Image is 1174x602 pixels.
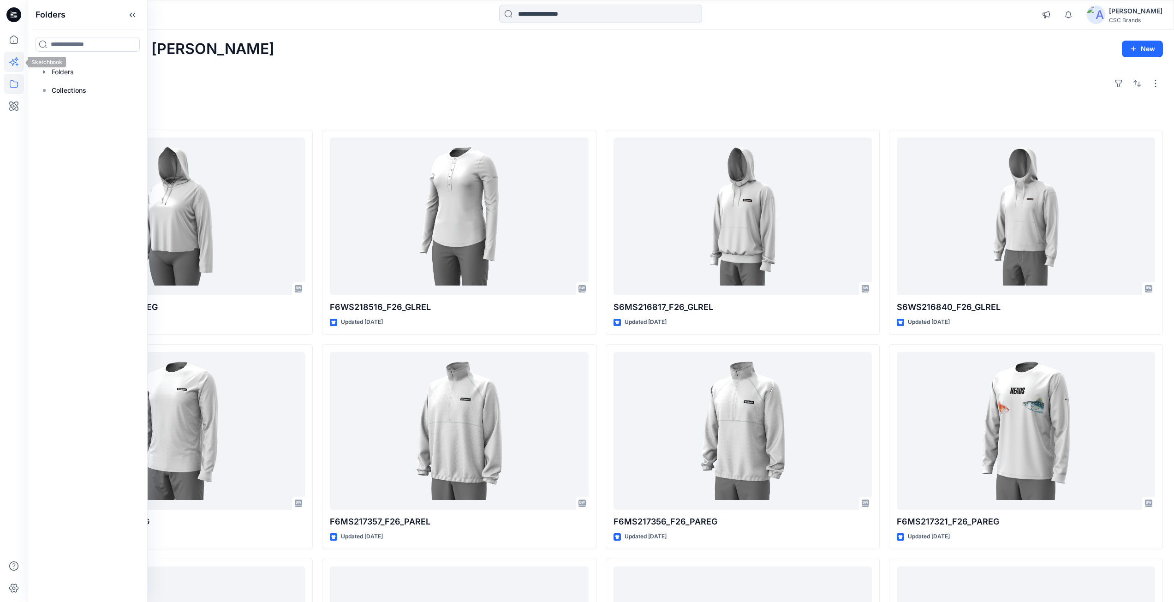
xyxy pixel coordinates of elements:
[897,515,1155,528] p: F6MS217321_F26_PAREG
[908,532,950,542] p: Updated [DATE]
[614,301,872,314] p: S6MS216817_F26_GLREL
[625,532,667,542] p: Updated [DATE]
[897,137,1155,296] a: S6WS216840_F26_GLREL
[908,317,950,327] p: Updated [DATE]
[341,317,383,327] p: Updated [DATE]
[39,109,1163,120] h4: Styles
[1109,17,1162,24] div: CSC Brands
[47,301,305,314] p: S6WS218846_S26_PLSREG
[614,137,872,296] a: S6MS216817_F26_GLREL
[341,532,383,542] p: Updated [DATE]
[39,41,274,58] h2: Welcome back, [PERSON_NAME]
[47,515,305,528] p: F5MS214957_F26_EUREG
[52,85,86,96] p: Collections
[625,317,667,327] p: Updated [DATE]
[47,352,305,510] a: F5MS214957_F26_EUREG
[47,137,305,296] a: S6WS218846_S26_PLSREG
[330,515,588,528] p: F6MS217357_F26_PAREL
[330,301,588,314] p: F6WS218516_F26_GLREL
[897,352,1155,510] a: F6MS217321_F26_PAREG
[897,301,1155,314] p: S6WS216840_F26_GLREL
[614,352,872,510] a: F6MS217356_F26_PAREG
[1122,41,1163,57] button: New
[1087,6,1105,24] img: avatar
[1109,6,1162,17] div: [PERSON_NAME]
[614,515,872,528] p: F6MS217356_F26_PAREG
[330,352,588,510] a: F6MS217357_F26_PAREL
[330,137,588,296] a: F6WS218516_F26_GLREL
